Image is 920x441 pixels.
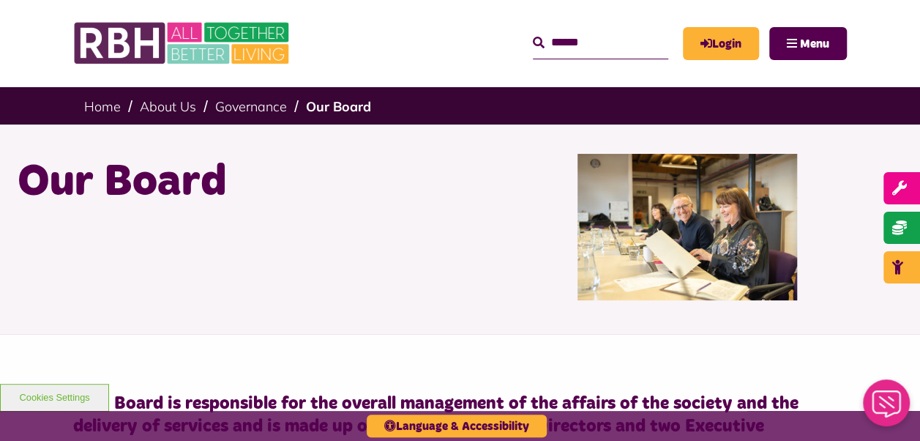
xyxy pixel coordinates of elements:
[73,15,293,72] img: RBH
[306,98,371,115] a: Our Board
[769,27,847,60] button: Navigation
[683,27,759,60] a: MyRBH
[140,98,196,115] a: About Us
[18,154,449,211] h1: Our Board
[854,375,920,441] iframe: Netcall Web Assistant for live chat
[800,38,829,50] span: Menu
[84,98,121,115] a: Home
[367,415,547,437] button: Language & Accessibility
[215,98,287,115] a: Governance
[577,154,797,300] img: RBH Board 1
[533,27,668,59] input: Search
